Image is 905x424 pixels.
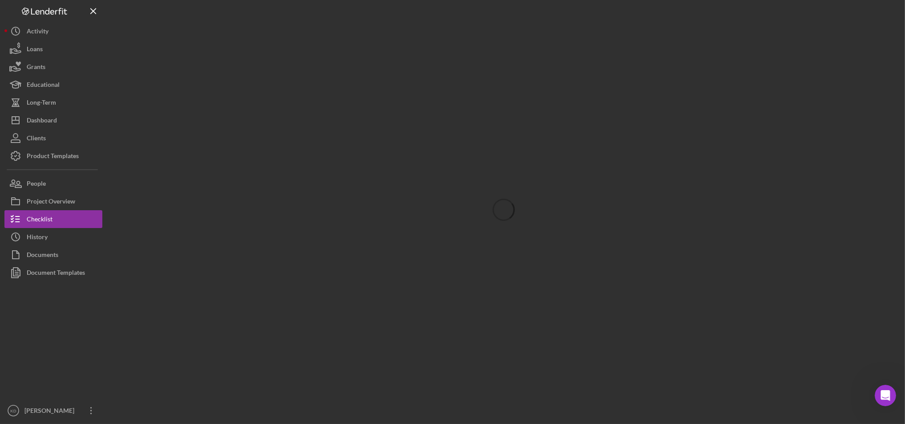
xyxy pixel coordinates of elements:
button: Product Templates [4,147,102,165]
div: Loans [27,40,43,60]
button: Checklist [4,210,102,228]
div: Dashboard [27,111,57,131]
button: People [4,175,102,192]
div: Document Templates [27,264,85,284]
iframe: Intercom live chat [875,385,896,406]
div: [PERSON_NAME] [22,402,80,422]
button: Document Templates [4,264,102,281]
div: Activity [27,22,48,42]
button: KD[PERSON_NAME] [4,402,102,420]
button: History [4,228,102,246]
button: Documents [4,246,102,264]
button: Loans [4,40,102,58]
button: Project Overview [4,192,102,210]
div: Project Overview [27,192,75,212]
button: Educational [4,76,102,94]
button: Activity [4,22,102,40]
button: Grants [4,58,102,76]
div: Product Templates [27,147,79,167]
div: Documents [27,246,58,266]
div: History [27,228,48,248]
div: Grants [27,58,45,78]
div: Clients [27,129,46,149]
div: Checklist [27,210,53,230]
div: Long-Term [27,94,56,114]
button: Clients [4,129,102,147]
div: People [27,175,46,195]
button: Dashboard [4,111,102,129]
div: Educational [27,76,60,96]
button: Long-Term [4,94,102,111]
text: KD [10,408,16,413]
